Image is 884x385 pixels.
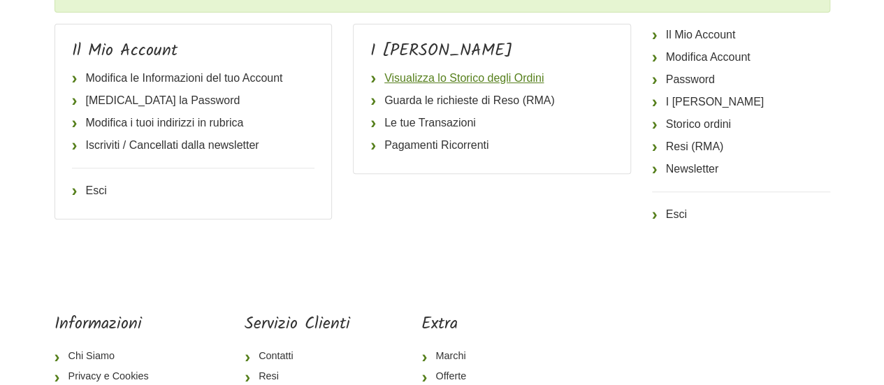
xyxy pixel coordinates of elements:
iframe: fb:page Facebook Social Plugin [585,314,829,363]
a: Newsletter [652,158,830,180]
a: Modifica le Informazioni del tuo Account [72,67,315,89]
a: Modifica i tuoi indirizzi in rubrica [72,112,315,134]
a: Marchi [421,346,514,367]
a: Chi Siamo [55,346,173,367]
a: Modifica Account [652,46,830,68]
a: Guarda le richieste di Reso (RMA) [370,89,614,112]
a: Le tue Transazioni [370,112,614,134]
a: Il Mio Account [652,24,830,46]
a: Esci [652,203,830,226]
a: Visualizza lo Storico degli Ordini [370,67,614,89]
a: Contatti [245,346,350,367]
a: Esci [72,180,315,202]
a: [MEDICAL_DATA] la Password [72,89,315,112]
h4: Il Mio Account [72,41,315,61]
h5: Servizio Clienti [245,314,350,335]
a: Storico ordini [652,113,830,136]
a: Password [652,68,830,91]
a: I [PERSON_NAME] [652,91,830,113]
a: Resi (RMA) [652,136,830,158]
h5: Informazioni [55,314,173,335]
h5: Extra [421,314,514,335]
h4: I [PERSON_NAME] [370,41,614,61]
a: Pagamenti Ricorrenti [370,134,614,157]
a: Iscriviti / Cancellati dalla newsletter [72,134,315,157]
